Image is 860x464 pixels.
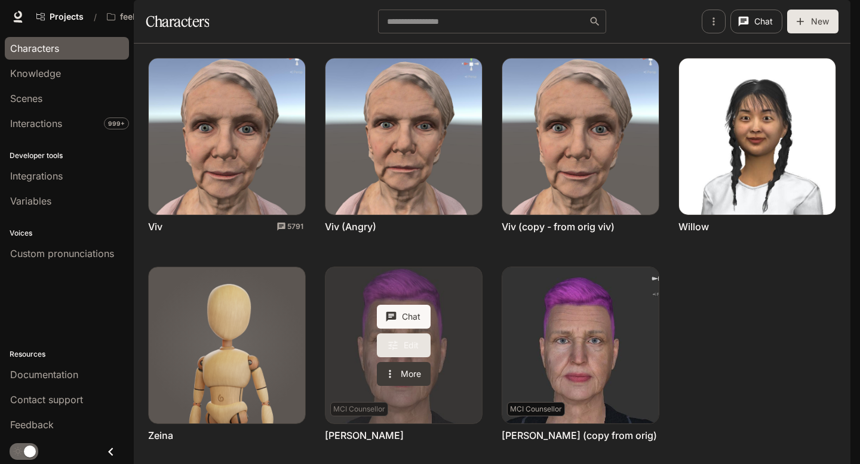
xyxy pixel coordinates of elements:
button: More actions [377,362,431,386]
img: Willow [679,58,836,215]
button: Chat with Zoe [377,305,431,329]
h1: Characters [146,10,209,33]
img: Viv (Angry) [325,58,482,215]
a: Viv (copy - from orig viv) [502,220,615,233]
p: feeLab [120,12,148,22]
a: Viv [148,220,162,233]
button: New [787,10,838,33]
button: All workspaces [102,5,166,29]
a: [PERSON_NAME] (copy from orig) [502,429,657,442]
a: [PERSON_NAME] [325,429,404,442]
img: Viv [149,58,305,215]
a: Total conversations [277,221,303,232]
img: Zeina [149,267,305,423]
p: 5791 [287,221,303,232]
img: Zoe (copy from orig) [502,267,659,423]
a: Zoe [325,267,482,423]
a: Go to projects [31,5,89,29]
a: Viv (Angry) [325,220,376,233]
a: Edit Zoe [377,333,431,357]
a: Zeina [148,429,173,442]
div: / [89,11,102,23]
span: Projects [50,12,84,22]
button: Chat [730,10,782,33]
img: Viv (copy - from orig viv) [502,58,659,215]
a: Willow [678,220,709,233]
